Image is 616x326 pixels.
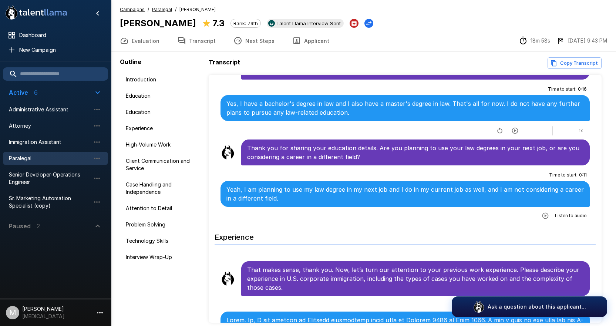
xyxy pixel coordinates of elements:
[452,296,607,317] button: Ask a question about this applicant...
[212,18,225,28] b: 7.3
[215,225,596,245] h6: Experience
[126,237,200,245] span: Technology Skills
[226,185,584,203] p: Yeah, I am planning to use my law degree in my next job and I do in my current job as well, and I...
[556,36,607,45] div: The date and time when the interview was completed
[568,37,607,44] p: [DATE] 9:43 PM
[120,251,206,264] div: Interview Wrap-Up
[126,125,200,132] span: Experience
[221,145,235,160] img: llama_clean.png
[120,73,206,86] div: Introduction
[350,19,359,28] button: Archive Applicant
[579,127,583,134] span: 1 x
[364,19,373,28] button: Change Stage
[120,138,206,151] div: High-Volume Work
[283,30,338,51] button: Applicant
[120,105,206,119] div: Education
[578,85,587,93] span: 0 : 16
[126,253,200,261] span: Interview Wrap-Up
[226,99,584,117] p: Yes, I have a bachelor's degree in law and I also have a master's degree in law. That's all for n...
[555,212,587,219] span: Listen to audio
[221,271,235,286] img: llama_clean.png
[519,36,550,45] div: The time between starting and completing the interview
[548,57,602,69] button: Copy transcript
[231,20,260,26] span: Rank: 79th
[575,125,587,137] button: 1x
[120,154,206,175] div: Client Communication and Service
[126,221,200,228] span: Problem Solving
[488,303,586,310] p: Ask a question about this applicant...
[168,30,225,51] button: Transcript
[531,37,550,44] p: 18m 58s
[225,30,283,51] button: Next Steps
[179,6,216,13] span: [PERSON_NAME]
[548,85,576,93] span: Time to start :
[120,7,145,12] u: Campaigns
[247,265,584,292] p: That makes sense, thank you. Now, let’s turn our attention to your previous work experience. Plea...
[549,171,578,179] span: Time to start :
[126,141,200,148] span: High-Volume Work
[473,301,485,313] img: logo_glasses@2x.png
[247,144,584,161] p: Thank you for sharing your education details. Are you planning to use your law degrees in your ne...
[120,89,206,102] div: Education
[273,20,344,26] span: Talent Llama Interview Sent
[126,181,200,196] span: Case Handling and Independence
[267,19,344,28] div: View profile in UKG
[126,108,200,116] span: Education
[148,6,149,13] span: /
[120,234,206,248] div: Technology Skills
[120,202,206,215] div: Attention to Detail
[152,7,172,12] u: Paralegal
[126,92,200,100] span: Education
[111,30,168,51] button: Evaluation
[209,58,240,66] b: Transcript
[126,205,200,212] span: Attention to Detail
[120,18,196,28] b: [PERSON_NAME]
[120,58,141,65] b: Outline
[120,178,206,199] div: Case Handling and Independence
[126,157,200,172] span: Client Communication and Service
[120,122,206,135] div: Experience
[268,20,275,27] img: ukg_logo.jpeg
[579,171,587,179] span: 0 : 11
[126,76,200,83] span: Introduction
[120,218,206,231] div: Problem Solving
[175,6,176,13] span: /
